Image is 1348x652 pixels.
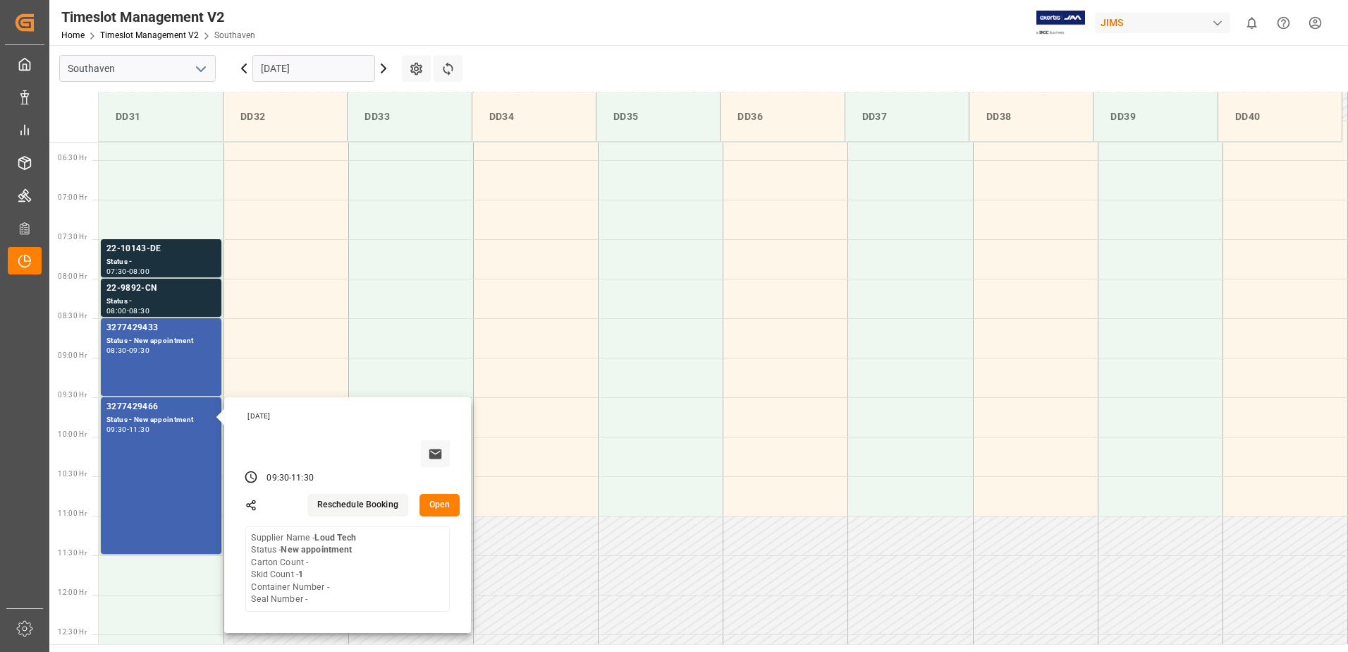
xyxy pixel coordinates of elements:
[106,414,216,426] div: Status - New appointment
[58,430,87,438] span: 10:00 Hr
[58,351,87,359] span: 09:00 Hr
[61,30,85,40] a: Home
[484,104,584,130] div: DD34
[1095,13,1230,33] div: JIMS
[58,312,87,320] span: 08:30 Hr
[106,308,127,314] div: 08:00
[58,193,87,201] span: 07:00 Hr
[106,426,127,433] div: 09:30
[106,282,216,296] div: 22-9892-CN
[190,58,211,80] button: open menu
[1095,9,1236,36] button: JIMS
[252,55,375,82] input: DD.MM.YYYY
[981,104,1082,130] div: DD38
[106,242,216,256] div: 22-10143-DE
[243,411,455,421] div: [DATE]
[235,104,336,130] div: DD32
[129,426,149,433] div: 11:30
[314,533,356,543] b: Loud Tech
[58,588,87,596] span: 12:00 Hr
[298,569,303,579] b: 1
[289,472,291,485] div: -
[608,104,709,130] div: DD35
[419,494,460,517] button: Open
[1230,104,1330,130] div: DD40
[58,549,87,557] span: 11:30 Hr
[127,308,129,314] div: -
[857,104,957,130] div: DD37
[106,321,216,335] div: 3277429433
[106,256,216,268] div: Status -
[58,509,87,517] span: 11:00 Hr
[58,272,87,280] span: 08:00 Hr
[1236,7,1268,39] button: show 0 new notifications
[129,347,149,354] div: 09:30
[59,55,216,82] input: Type to search/select
[359,104,460,130] div: DD33
[266,472,289,485] div: 09:30
[58,470,87,478] span: 10:30 Hr
[1105,104,1206,130] div: DD39
[58,154,87,162] span: 06:30 Hr
[127,268,129,274] div: -
[58,391,87,399] span: 09:30 Hr
[281,545,352,555] b: New appointment
[106,268,127,274] div: 07:30
[129,308,149,314] div: 08:30
[127,347,129,354] div: -
[106,400,216,414] div: 3277429466
[291,472,314,485] div: 11:30
[251,532,356,606] div: Supplier Name - Status - Carton Count - Skid Count - Container Number - Seal Number -
[732,104,833,130] div: DD36
[110,104,212,130] div: DD31
[307,494,408,517] button: Reschedule Booking
[100,30,199,40] a: Timeslot Management V2
[1268,7,1299,39] button: Help Center
[106,347,127,354] div: 08:30
[61,6,255,28] div: Timeslot Management V2
[106,335,216,347] div: Status - New appointment
[58,233,87,241] span: 07:30 Hr
[127,426,129,433] div: -
[1036,11,1085,35] img: Exertis%20JAM%20-%20Email%20Logo.jpg_1722504956.jpg
[129,268,149,274] div: 08:00
[58,628,87,636] span: 12:30 Hr
[106,296,216,308] div: Status -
